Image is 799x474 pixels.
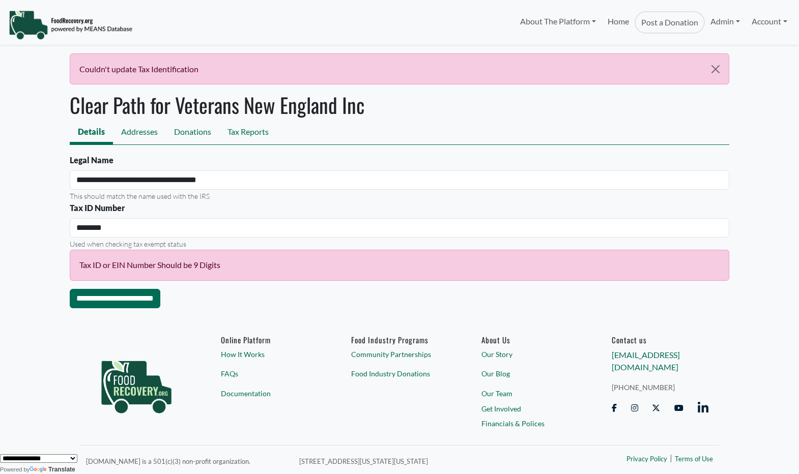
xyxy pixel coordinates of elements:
[705,11,746,32] a: Admin
[9,10,132,40] img: NavigationLogo_FoodRecovery-91c16205cd0af1ed486a0f1a7774a6544ea792ac00100771e7dd3ec7c0e58e41.png
[481,403,578,414] a: Get Involved
[219,122,277,144] a: Tax Reports
[70,240,186,248] small: Used when checking tax exempt status
[70,53,729,84] div: Couldn't update Tax Identification
[612,382,708,393] a: [PHONE_NUMBER]
[481,335,578,344] a: About Us
[221,335,317,344] h6: Online Platform
[30,466,48,473] img: Google Translate
[166,122,219,144] a: Donations
[91,335,182,432] img: food_recovery_green_logo-76242d7a27de7ed26b67be613a865d9c9037ba317089b267e0515145e5e51427.png
[481,388,578,399] a: Our Team
[351,349,447,360] a: Community Partnerships
[703,54,729,84] button: Close
[30,466,75,473] a: Translate
[221,388,317,399] a: Documentation
[612,350,680,372] a: [EMAIL_ADDRESS][DOMAIN_NAME]
[70,154,113,166] label: Legal Name
[746,11,793,32] a: Account
[612,335,708,344] h6: Contact us
[481,368,578,379] a: Our Blog
[221,349,317,360] a: How It Works
[70,250,729,281] p: Tax ID or EIN Number Should be 9 Digits
[351,335,447,344] h6: Food Industry Programs
[70,122,113,144] a: Details
[221,368,317,379] a: FAQs
[635,11,705,34] a: Post a Donation
[70,202,125,214] label: Tax ID Number
[602,11,634,34] a: Home
[515,11,602,32] a: About The Platform
[481,418,578,429] a: Financials & Polices
[351,368,447,379] a: Food Industry Donations
[481,349,578,360] a: Our Story
[113,122,166,144] a: Addresses
[70,192,210,200] small: This should match the name used with the IRS
[70,93,729,117] h1: Clear Path for Veterans New England Inc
